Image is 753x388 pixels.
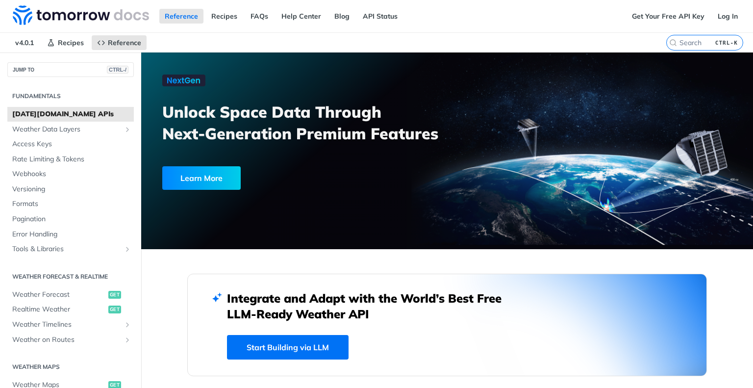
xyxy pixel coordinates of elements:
[124,336,131,344] button: Show subpages for Weather on Routes
[107,66,128,74] span: CTRL-/
[12,109,131,119] span: [DATE][DOMAIN_NAME] APIs
[7,227,134,242] a: Error Handling
[12,230,131,239] span: Error Handling
[108,306,121,313] span: get
[12,125,121,134] span: Weather Data Layers
[227,290,516,322] h2: Integrate and Adapt with the World’s Best Free LLM-Ready Weather API
[357,9,403,24] a: API Status
[7,212,134,227] a: Pagination
[7,197,134,211] a: Formats
[12,155,131,164] span: Rate Limiting & Tokens
[162,101,458,144] h3: Unlock Space Data Through Next-Generation Premium Features
[7,137,134,152] a: Access Keys
[92,35,147,50] a: Reference
[12,199,131,209] span: Formats
[12,214,131,224] span: Pagination
[124,245,131,253] button: Show subpages for Tools & Libraries
[162,75,205,86] img: NextGen
[7,92,134,101] h2: Fundamentals
[162,166,241,190] div: Learn More
[12,305,106,314] span: Realtime Weather
[7,287,134,302] a: Weather Forecastget
[7,167,134,181] a: Webhooks
[12,244,121,254] span: Tools & Libraries
[7,302,134,317] a: Realtime Weatherget
[7,122,134,137] a: Weather Data LayersShow subpages for Weather Data Layers
[12,290,106,300] span: Weather Forecast
[7,317,134,332] a: Weather TimelinesShow subpages for Weather Timelines
[162,166,399,190] a: Learn More
[12,139,131,149] span: Access Keys
[108,38,141,47] span: Reference
[124,321,131,329] button: Show subpages for Weather Timelines
[108,291,121,299] span: get
[13,5,149,25] img: Tomorrow.io Weather API Docs
[669,39,677,47] svg: Search
[329,9,355,24] a: Blog
[12,320,121,330] span: Weather Timelines
[7,242,134,257] a: Tools & LibrariesShow subpages for Tools & Libraries
[713,38,740,48] kbd: CTRL-K
[58,38,84,47] span: Recipes
[42,35,89,50] a: Recipes
[7,333,134,347] a: Weather on RoutesShow subpages for Weather on Routes
[10,35,39,50] span: v4.0.1
[245,9,274,24] a: FAQs
[12,335,121,345] span: Weather on Routes
[124,126,131,133] button: Show subpages for Weather Data Layers
[276,9,326,24] a: Help Center
[7,272,134,281] h2: Weather Forecast & realtime
[7,362,134,371] h2: Weather Maps
[12,184,131,194] span: Versioning
[206,9,243,24] a: Recipes
[7,182,134,197] a: Versioning
[227,335,349,360] a: Start Building via LLM
[7,107,134,122] a: [DATE][DOMAIN_NAME] APIs
[7,62,134,77] button: JUMP TOCTRL-/
[7,152,134,167] a: Rate Limiting & Tokens
[627,9,710,24] a: Get Your Free API Key
[159,9,203,24] a: Reference
[12,169,131,179] span: Webhooks
[712,9,743,24] a: Log In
